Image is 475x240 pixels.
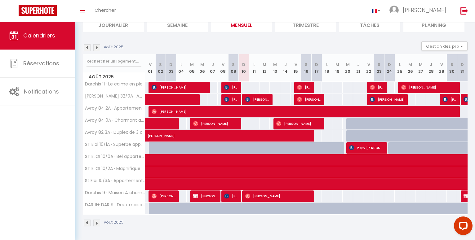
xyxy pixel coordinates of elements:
th: 14 [280,54,291,82]
abbr: J [430,62,432,68]
span: Chercher [95,7,116,13]
img: Super Booking [19,5,57,16]
span: Darchis 9 · Maison 4 chambres avec jardin [84,190,146,195]
img: ... [389,6,399,15]
th: 21 [353,54,364,82]
abbr: S [451,62,453,68]
abbr: M [263,62,266,68]
abbr: V [149,62,152,68]
abbr: J [357,62,360,68]
p: Août 2025 [104,220,123,225]
abbr: L [399,62,401,68]
th: 03 [166,54,176,82]
abbr: M [419,62,423,68]
span: ST ELOI 10/2A · Magnifique appartement 1ch en Outremeuse [84,166,146,171]
span: [PERSON_NAME] [370,94,405,105]
span: [PERSON_NAME] [370,81,384,93]
abbr: L [253,62,255,68]
th: 30 [447,54,457,82]
abbr: L [180,62,182,68]
li: Tâches [339,17,400,32]
li: Trimestre [275,17,336,32]
abbr: M [200,62,204,68]
th: 27 [415,54,426,82]
span: Avroy 84 0A · Charmant appart 2 ch avec terrasse en centre ville [84,118,146,123]
span: [PERSON_NAME] [297,94,322,105]
th: 08 [218,54,228,82]
th: 16 [301,54,312,82]
span: St Eloi 10/3A · Appartement 4 chambres à [GEOGRAPHIC_DATA] [84,178,146,183]
li: Journalier [83,17,144,32]
li: Semaine [147,17,208,32]
abbr: J [284,62,287,68]
th: 10 [239,54,249,82]
abbr: M [346,62,350,68]
th: 07 [207,54,218,82]
span: [PERSON_NAME] [152,106,461,117]
abbr: V [222,62,224,68]
th: 11 [249,54,260,82]
th: 04 [176,54,187,82]
span: [PERSON_NAME] [443,94,457,105]
span: [PERSON_NAME] [193,190,218,202]
span: Calendriers [23,32,55,39]
abbr: V [295,62,297,68]
th: 05 [187,54,197,82]
th: 25 [395,54,405,82]
span: [PERSON_NAME] [245,94,270,105]
th: 12 [260,54,270,82]
span: [PERSON_NAME] [224,190,238,202]
li: Planning [403,17,464,32]
abbr: D [315,62,318,68]
iframe: LiveChat chat widget [449,214,475,240]
th: 17 [312,54,322,82]
span: ST Eloi 10/1A · Superbe appartement 2ch situé en [GEOGRAPHIC_DATA] [84,142,146,147]
abbr: D [242,62,245,68]
span: Notifications [24,88,59,95]
span: DAR 11+ DAR 9 : Deux maisons pour 16 personnes ! [84,203,146,207]
abbr: S [378,62,380,68]
span: ST ELOI 10/0A · Bel appartement 2 chambres avec terrasse [84,154,146,159]
span: Avroy 82 3A · Duplex de 3 chambres en plein centre ville - 82/3A [84,130,146,135]
abbr: M [335,62,339,68]
button: Gestion des prix [421,41,468,51]
span: Réservations [23,59,59,67]
abbr: M [190,62,194,68]
span: [PERSON_NAME] [152,190,176,202]
abbr: S [232,62,235,68]
abbr: M [273,62,277,68]
abbr: S [305,62,308,68]
th: 29 [436,54,447,82]
span: Pippy [PERSON_NAME] [349,142,384,154]
span: [PERSON_NAME] [245,190,312,202]
abbr: J [211,62,214,68]
abbr: S [159,62,162,68]
th: 22 [363,54,374,82]
abbr: V [367,62,370,68]
th: 13 [270,54,280,82]
th: 02 [155,54,166,82]
abbr: V [440,62,443,68]
th: 26 [405,54,416,82]
span: Avroy 84 2A · Appartement 3 chambres en plein centre ville [84,106,146,111]
th: 24 [384,54,395,82]
span: [PERSON_NAME] [401,81,457,93]
th: 06 [197,54,207,82]
img: logout [460,7,468,15]
th: 18 [322,54,332,82]
span: [PERSON_NAME] [193,118,239,129]
th: 15 [291,54,301,82]
abbr: D [388,62,391,68]
th: 23 [374,54,384,82]
span: [PERSON_NAME] [276,118,322,129]
span: [PERSON_NAME] [152,81,208,93]
th: 19 [332,54,343,82]
span: [PERSON_NAME] [403,6,446,14]
th: 31 [457,54,468,82]
abbr: M [408,62,412,68]
span: [PERSON_NAME] [224,94,238,105]
li: Mensuel [211,17,272,32]
p: Août 2025 [104,44,123,50]
span: [PERSON_NAME] [224,81,238,93]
